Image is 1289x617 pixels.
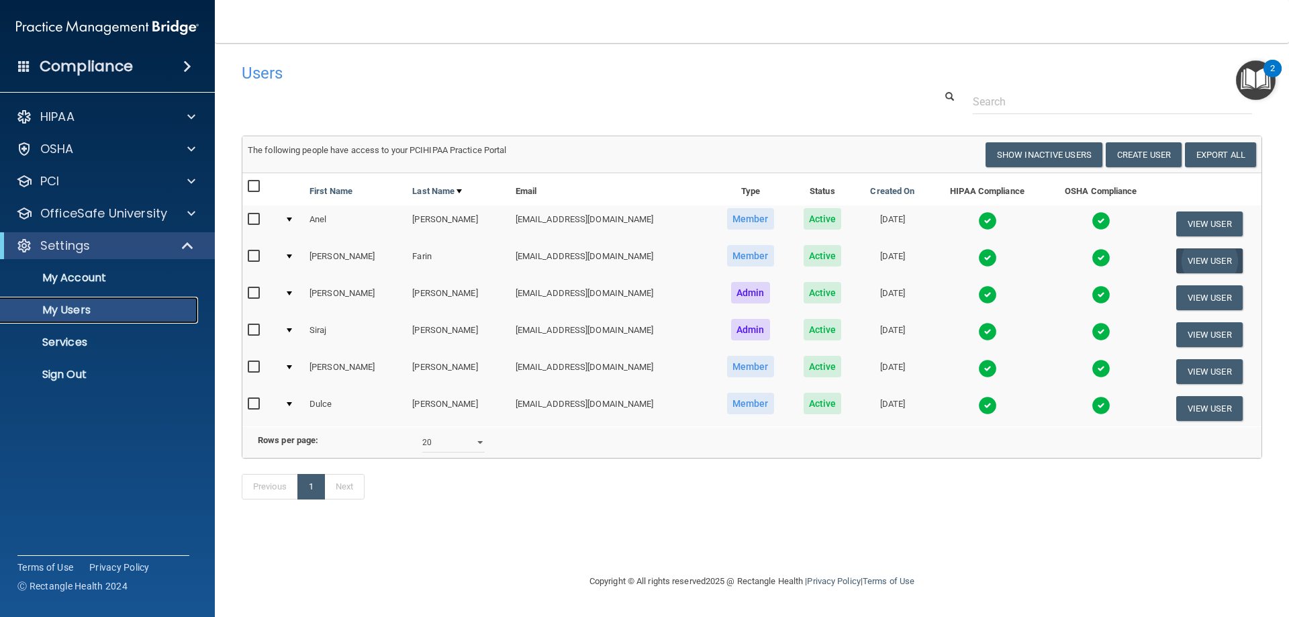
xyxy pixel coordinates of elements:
img: tick.e7d51cea.svg [1092,396,1110,415]
th: OSHA Compliance [1045,173,1157,205]
span: Active [804,208,842,230]
span: Ⓒ Rectangle Health 2024 [17,579,128,593]
th: Type [712,173,790,205]
a: Terms of Use [17,561,73,574]
p: Settings [40,238,90,254]
p: PCI [40,173,59,189]
p: My Account [9,271,192,285]
p: HIPAA [40,109,75,125]
button: View User [1176,396,1243,421]
td: [EMAIL_ADDRESS][DOMAIN_NAME] [510,205,712,242]
a: First Name [309,183,352,199]
span: Admin [731,282,770,303]
b: Rows per page: [258,435,318,445]
td: [EMAIL_ADDRESS][DOMAIN_NAME] [510,316,712,353]
span: Admin [731,319,770,340]
button: Create User [1106,142,1182,167]
img: tick.e7d51cea.svg [1092,359,1110,378]
td: [DATE] [855,316,930,353]
span: Member [727,356,774,377]
span: Active [804,356,842,377]
button: View User [1176,248,1243,273]
td: [PERSON_NAME] [304,242,407,279]
iframe: Drift Widget Chat Controller [1057,522,1273,575]
td: [PERSON_NAME] [407,390,510,426]
td: [EMAIL_ADDRESS][DOMAIN_NAME] [510,279,712,316]
button: View User [1176,322,1243,347]
a: OfficeSafe University [16,205,195,222]
td: [PERSON_NAME] [407,353,510,390]
h4: Users [242,64,828,82]
img: tick.e7d51cea.svg [978,248,997,267]
h4: Compliance [40,57,133,76]
td: Anel [304,205,407,242]
button: View User [1176,211,1243,236]
td: [DATE] [855,353,930,390]
td: [PERSON_NAME] [407,316,510,353]
a: Last Name [412,183,462,199]
input: Search [973,89,1252,114]
a: PCI [16,173,195,189]
a: Previous [242,474,298,500]
img: tick.e7d51cea.svg [978,211,997,230]
a: HIPAA [16,109,195,125]
span: Member [727,393,774,414]
th: HIPAA Compliance [930,173,1045,205]
td: [DATE] [855,242,930,279]
span: Member [727,208,774,230]
img: tick.e7d51cea.svg [978,322,997,341]
th: Status [790,173,855,205]
span: Active [804,319,842,340]
img: tick.e7d51cea.svg [1092,285,1110,304]
img: tick.e7d51cea.svg [1092,248,1110,267]
p: Services [9,336,192,349]
p: OfficeSafe University [40,205,167,222]
button: Show Inactive Users [986,142,1102,167]
span: Active [804,282,842,303]
a: Created On [870,183,914,199]
img: tick.e7d51cea.svg [978,396,997,415]
td: Dulce [304,390,407,426]
a: Terms of Use [863,576,914,586]
td: [EMAIL_ADDRESS][DOMAIN_NAME] [510,390,712,426]
td: [DATE] [855,279,930,316]
p: My Users [9,303,192,317]
p: OSHA [40,141,74,157]
img: tick.e7d51cea.svg [1092,211,1110,230]
a: Privacy Policy [807,576,860,586]
div: 2 [1270,68,1275,86]
button: Open Resource Center, 2 new notifications [1236,60,1276,100]
span: Active [804,393,842,414]
td: Farin [407,242,510,279]
span: Active [804,245,842,267]
td: [PERSON_NAME] [407,205,510,242]
a: Privacy Policy [89,561,150,574]
a: Export All [1185,142,1256,167]
div: Copyright © All rights reserved 2025 @ Rectangle Health | | [507,560,997,603]
span: Member [727,245,774,267]
td: [DATE] [855,205,930,242]
img: PMB logo [16,14,199,41]
img: tick.e7d51cea.svg [978,285,997,304]
span: The following people have access to your PCIHIPAA Practice Portal [248,145,507,155]
a: Next [324,474,365,500]
td: [DATE] [855,390,930,426]
p: Sign Out [9,368,192,381]
td: [EMAIL_ADDRESS][DOMAIN_NAME] [510,353,712,390]
img: tick.e7d51cea.svg [1092,322,1110,341]
td: [PERSON_NAME] [407,279,510,316]
a: OSHA [16,141,195,157]
td: Siraj [304,316,407,353]
img: tick.e7d51cea.svg [978,359,997,378]
button: View User [1176,285,1243,310]
td: [PERSON_NAME] [304,353,407,390]
a: 1 [297,474,325,500]
td: [PERSON_NAME] [304,279,407,316]
button: View User [1176,359,1243,384]
th: Email [510,173,712,205]
a: Settings [16,238,195,254]
td: [EMAIL_ADDRESS][DOMAIN_NAME] [510,242,712,279]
